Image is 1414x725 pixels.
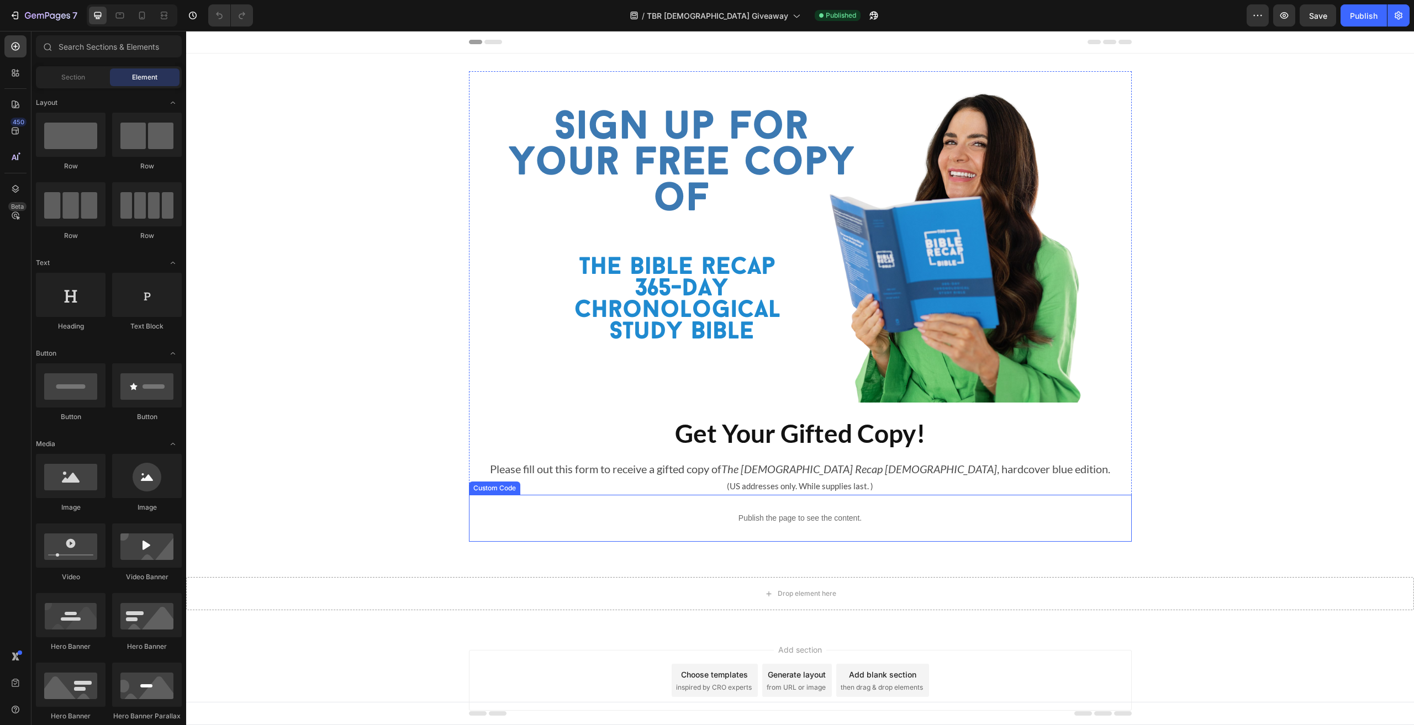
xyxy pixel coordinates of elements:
span: from URL or image [581,652,640,662]
div: Video [36,572,105,582]
div: Drop element here [592,558,650,567]
img: gempages_571547443296994176-0bf2f25a-8bfb-4688-be6f-70c6cd5cdd92.png [283,40,946,372]
div: Undo/Redo [208,4,253,27]
div: Text Block [112,321,182,331]
div: Hero Banner [112,642,182,652]
span: inspired by CRO experts [490,652,566,662]
div: Row [36,161,105,171]
i: The [DEMOGRAPHIC_DATA] Recap [DEMOGRAPHIC_DATA] [535,431,811,444]
div: 450 [10,118,27,126]
div: Add blank section [663,638,730,649]
div: Row [112,231,182,241]
div: Image [36,502,105,512]
div: Button [36,412,105,422]
span: Media [36,439,55,449]
span: TBR [DEMOGRAPHIC_DATA] Giveaway [647,10,788,22]
button: Publish [1341,4,1387,27]
h2: Get Your Gifted Copy! [283,385,946,420]
span: Please fill out this form to receive a gifted copy of , hardcover blue edition. [304,431,924,444]
span: Save [1309,11,1327,20]
iframe: Design area [186,31,1414,725]
span: Text [36,258,50,268]
span: Toggle open [164,94,182,112]
span: Toggle open [164,435,182,453]
div: Row [112,161,182,171]
div: Row [36,231,105,241]
button: Save [1300,4,1336,27]
div: Hero Banner [36,711,105,721]
span: Published [826,10,856,20]
input: Search Sections & Elements [36,35,182,57]
span: (US addresses only. While supplies last. ) [541,450,687,460]
p: Publish the page to see the content. [283,481,946,493]
span: Element [132,72,157,82]
span: Button [36,348,56,358]
div: Generate layout [582,638,640,649]
p: 7 [72,9,77,22]
div: Hero Banner [36,642,105,652]
div: Image [112,502,182,512]
span: Layout [36,98,57,108]
div: Publish [1350,10,1378,22]
div: Heading [36,321,105,331]
span: Section [61,72,85,82]
div: Custom Code [285,452,332,462]
div: Hero Banner Parallax [112,711,182,721]
span: Toggle open [164,254,182,272]
div: Button [112,412,182,422]
span: Toggle open [164,345,182,362]
button: 7 [4,4,82,27]
div: Video Banner [112,572,182,582]
span: Add section [588,613,640,625]
div: Beta [8,202,27,211]
div: Choose templates [495,638,562,649]
span: then drag & drop elements [655,652,737,662]
span: / [642,10,645,22]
